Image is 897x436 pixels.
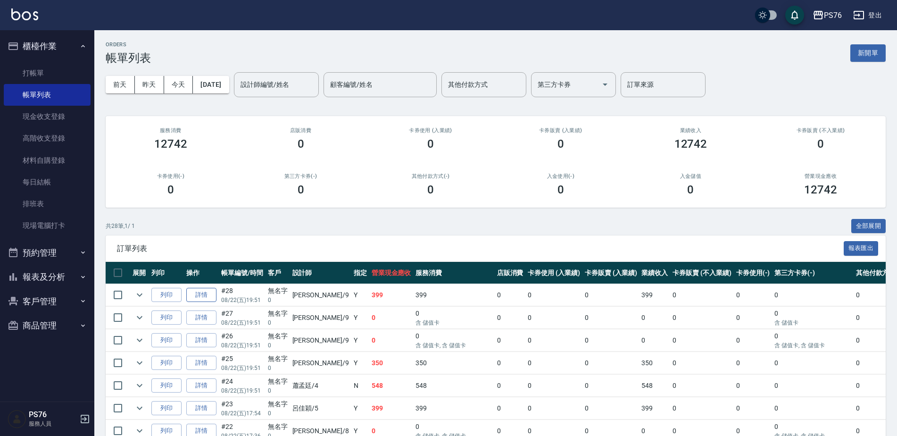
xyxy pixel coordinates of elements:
button: expand row [133,356,147,370]
th: 營業現金應收 [369,262,414,284]
div: 無名字 [268,354,288,364]
p: 含 儲值卡, 含 儲值卡 [415,341,492,350]
button: 列印 [151,333,182,348]
td: #23 [219,397,266,419]
button: 昨天 [135,76,164,93]
h2: 卡券販賣 (入業績) [507,127,615,134]
h2: 其他付款方式(-) [377,173,484,179]
p: 08/22 (五) 17:54 [221,409,263,418]
th: 帳單編號/時間 [219,262,266,284]
td: Y [351,352,369,374]
th: 卡券使用 (入業績) [525,262,582,284]
td: Y [351,307,369,329]
td: 0 [772,329,853,352]
a: 報表匯出 [844,243,879,252]
td: 0 [495,329,526,352]
td: 399 [639,397,670,419]
td: 0 [639,307,670,329]
h3: 12742 [674,137,707,151]
td: 0 [495,307,526,329]
div: 無名字 [268,331,288,341]
th: 操作 [184,262,219,284]
p: 0 [268,341,288,350]
td: 350 [413,352,494,374]
button: expand row [133,310,147,325]
th: 卡券使用(-) [734,262,772,284]
td: 0 [734,397,772,419]
th: 卡券販賣 (入業績) [582,262,640,284]
a: 高階收支登錄 [4,127,91,149]
p: 08/22 (五) 19:51 [221,296,263,304]
td: 0 [495,375,526,397]
td: 0 [525,375,582,397]
h2: 店販消費 [247,127,355,134]
td: 0 [369,329,414,352]
h2: ORDERS [106,42,151,48]
td: 0 [582,375,640,397]
h2: 卡券販賣 (不入業績) [767,127,874,134]
button: 商品管理 [4,313,91,338]
th: 服務消費 [413,262,494,284]
button: 列印 [151,310,182,325]
td: 0 [413,329,494,352]
td: 0 [525,352,582,374]
td: 0 [670,329,733,352]
h3: 0 [817,137,824,151]
th: 客戶 [266,262,290,284]
p: 0 [268,409,288,418]
td: 548 [413,375,494,397]
td: 399 [369,397,414,419]
button: expand row [133,288,147,302]
button: expand row [133,378,147,393]
h3: 12742 [154,137,187,151]
img: Person [8,410,26,428]
button: 今天 [164,76,193,93]
a: 詳情 [186,333,216,348]
td: [PERSON_NAME] /9 [290,352,351,374]
a: 詳情 [186,401,216,416]
div: 無名字 [268,422,288,432]
td: #24 [219,375,266,397]
h3: 0 [167,183,174,196]
td: 0 [670,307,733,329]
td: 548 [639,375,670,397]
h2: 第三方卡券(-) [247,173,355,179]
h2: 入金使用(-) [507,173,615,179]
h5: PS76 [29,410,77,419]
td: 0 [582,352,640,374]
button: 報表匯出 [844,241,879,256]
th: 業績收入 [639,262,670,284]
a: 打帳單 [4,62,91,84]
td: 0 [772,307,853,329]
td: 0 [413,307,494,329]
th: 指定 [351,262,369,284]
td: 0 [772,375,853,397]
td: 399 [369,284,414,306]
th: 設計師 [290,262,351,284]
span: 訂單列表 [117,244,844,253]
h3: 0 [557,137,564,151]
td: 0 [525,307,582,329]
td: 548 [369,375,414,397]
button: 前天 [106,76,135,93]
td: [PERSON_NAME] /9 [290,307,351,329]
td: 0 [495,284,526,306]
td: 0 [670,375,733,397]
td: 呂佳穎 /5 [290,397,351,419]
td: 399 [639,284,670,306]
button: 登出 [849,7,886,24]
p: 08/22 (五) 19:51 [221,341,263,350]
p: 含 儲值卡 [774,319,851,327]
h2: 卡券使用(-) [117,173,224,179]
h3: 0 [298,183,304,196]
p: 含 儲值卡 [415,319,492,327]
p: 0 [268,319,288,327]
button: [DATE] [193,76,229,93]
td: 0 [734,352,772,374]
a: 每日結帳 [4,171,91,193]
p: 08/22 (五) 19:51 [221,386,263,395]
a: 詳情 [186,310,216,325]
p: 0 [268,296,288,304]
h2: 業績收入 [637,127,745,134]
td: Y [351,397,369,419]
